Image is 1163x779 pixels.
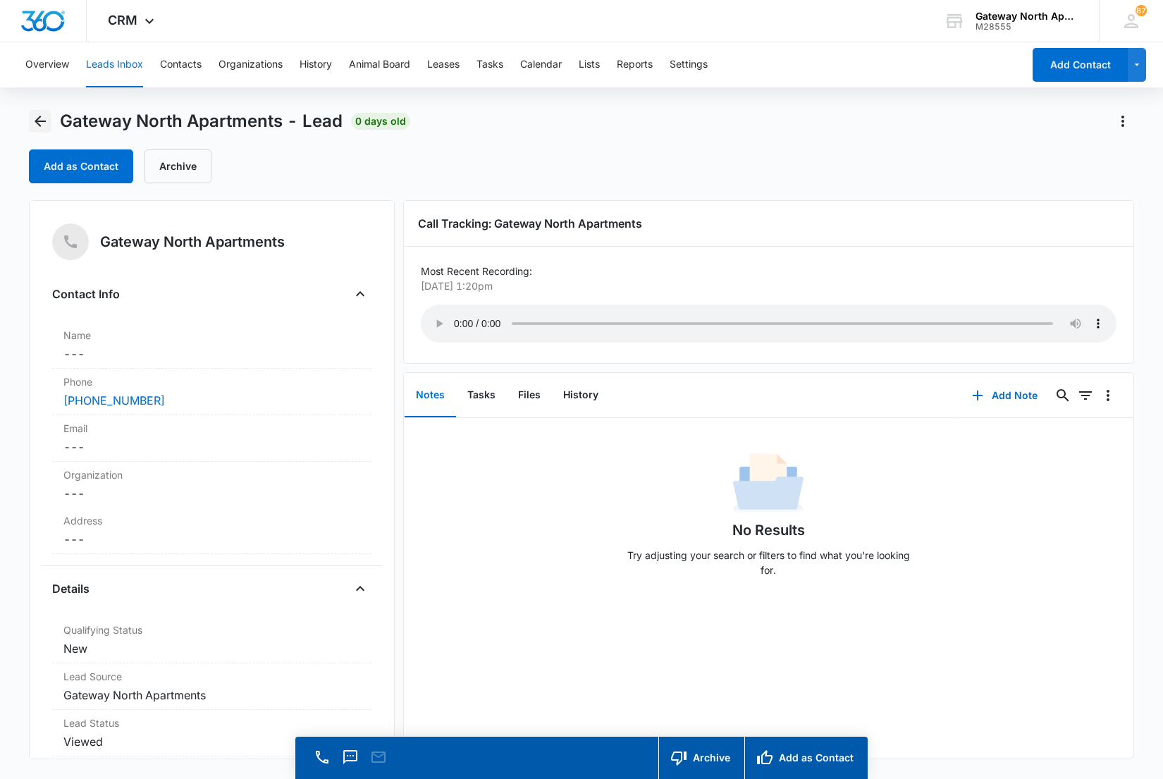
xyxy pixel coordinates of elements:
[52,462,371,508] div: Organization---
[86,42,143,87] button: Leads Inbox
[1074,384,1097,407] button: Filters
[351,113,410,130] span: 0 days old
[63,640,360,657] dd: New
[219,42,283,87] button: Organizations
[63,345,360,362] dd: ---
[617,42,653,87] button: Reports
[63,485,360,502] dd: ---
[340,747,360,767] button: Text
[1136,5,1147,16] span: 87
[144,149,211,183] button: Archive
[1136,5,1147,16] div: notifications count
[63,687,360,704] dd: Gateway North Apartments
[63,328,360,343] label: Name
[976,11,1078,22] div: account name
[476,42,503,87] button: Tasks
[63,438,360,455] dd: ---
[300,42,332,87] button: History
[52,508,371,554] div: Address---
[421,305,1116,343] audio: Your browser does not support the audio tag.
[63,374,360,389] label: Phone
[63,733,360,750] dd: Viewed
[405,374,456,417] button: Notes
[63,513,360,528] label: Address
[658,737,744,779] button: Archive
[63,421,360,436] label: Email
[100,231,285,252] h5: Gateway North Apartments
[349,577,371,600] button: Close
[108,13,137,27] span: CRM
[52,322,371,369] div: Name---
[976,22,1078,32] div: account id
[579,42,600,87] button: Lists
[349,42,410,87] button: Animal Board
[1052,384,1074,407] button: Search...
[25,42,69,87] button: Overview
[1097,384,1119,407] button: Overflow Menu
[418,215,1119,232] h3: Call Tracking: Gateway North Apartments
[421,278,1108,293] p: [DATE] 1:20pm
[29,110,51,133] button: Back
[160,42,202,87] button: Contacts
[744,737,868,779] button: Add as Contact
[52,415,371,462] div: Email---
[52,710,371,756] div: Lead StatusViewed
[29,149,133,183] button: Add as Contact
[52,617,371,663] div: Qualifying StatusNew
[52,663,371,710] div: Lead SourceGateway North Apartments
[620,548,916,577] p: Try adjusting your search or filters to find what you’re looking for.
[63,669,360,684] dt: Lead Source
[52,286,120,302] h4: Contact Info
[421,264,1116,278] p: Most Recent Recording:
[340,756,360,768] a: Text
[732,520,805,541] h1: No Results
[60,111,343,132] span: Gateway North Apartments - Lead
[63,622,360,637] label: Qualifying Status
[552,374,610,417] button: History
[1033,48,1128,82] button: Add Contact
[520,42,562,87] button: Calendar
[349,283,371,305] button: Close
[733,449,804,520] img: No Data
[507,374,552,417] button: Files
[63,531,360,548] dd: ---
[456,374,507,417] button: Tasks
[670,42,708,87] button: Settings
[958,379,1052,412] button: Add Note
[312,756,332,768] a: Call
[427,42,460,87] button: Leases
[63,467,360,482] label: Organization
[63,716,360,730] dt: Lead Status
[312,747,332,767] button: Call
[52,580,90,597] h4: Details
[1112,110,1134,133] button: Actions
[63,392,165,409] a: [PHONE_NUMBER]
[52,369,371,415] div: Phone[PHONE_NUMBER]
